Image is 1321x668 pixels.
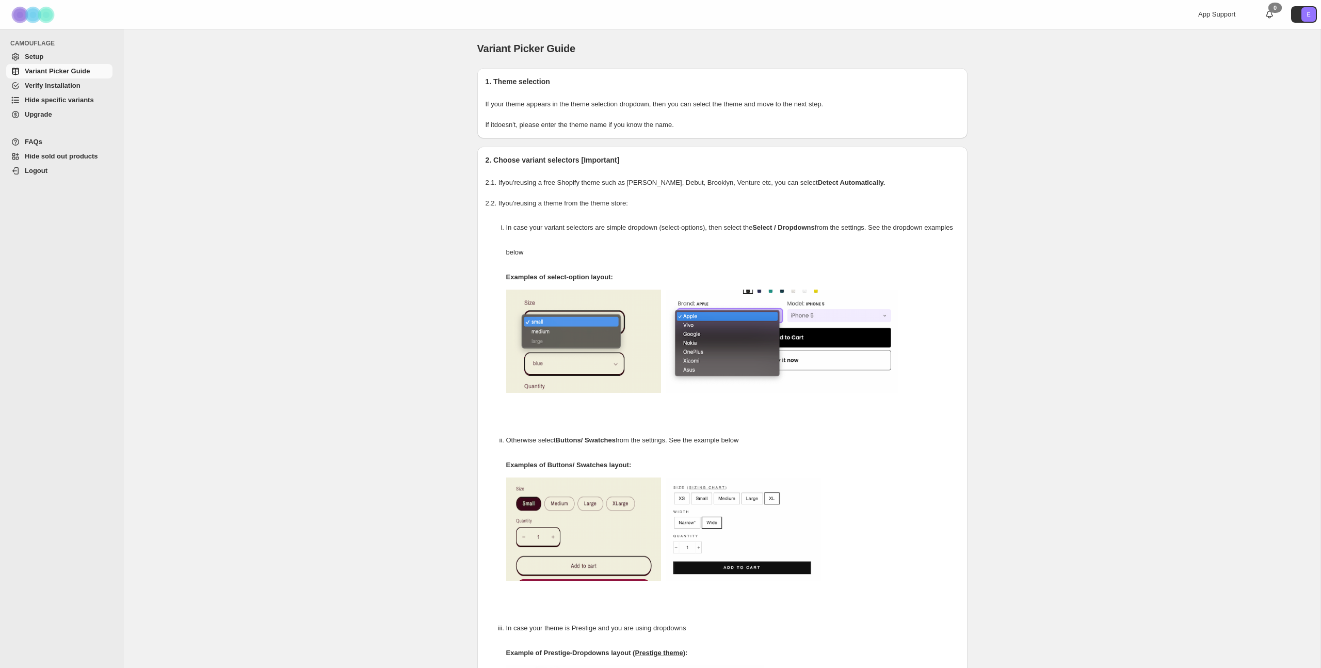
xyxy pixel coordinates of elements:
[1307,11,1310,18] text: E
[25,110,52,118] span: Upgrade
[8,1,60,29] img: Camouflage
[506,215,959,265] p: In case your variant selectors are simple dropdown (select-options), then select the from the set...
[6,164,112,178] a: Logout
[6,78,112,93] a: Verify Installation
[635,649,683,657] span: Prestige theme
[10,39,117,47] span: CAMOUFLAGE
[1291,6,1317,23] button: Avatar with initials E
[486,178,959,188] p: 2.1. If you're using a free Shopify theme such as [PERSON_NAME], Debut, Brooklyn, Venture etc, yo...
[6,93,112,107] a: Hide specific variants
[506,616,959,641] p: In case your theme is Prestige and you are using dropdowns
[1301,7,1316,22] span: Avatar with initials E
[556,436,616,444] strong: Buttons/ Swatches
[25,82,80,89] span: Verify Installation
[506,478,661,581] img: camouflage-swatch-1
[6,64,112,78] a: Variant Picker Guide
[486,99,959,109] p: If your theme appears in the theme selection dropdown, then you can select the theme and move to ...
[506,428,959,453] p: Otherwise select from the settings. See the example below
[486,155,959,165] h2: 2. Choose variant selectors [Important]
[25,67,90,75] span: Variant Picker Guide
[6,50,112,64] a: Setup
[25,138,42,146] span: FAQs
[1264,9,1275,20] a: 0
[486,198,959,209] p: 2.2. If you're using a theme from the theme store:
[25,167,47,174] span: Logout
[506,649,688,657] strong: Example of Prestige-Dropdowns layout ( ):
[1198,10,1235,18] span: App Support
[666,290,898,393] img: camouflage-select-options-2
[506,273,613,281] strong: Examples of select-option layout:
[25,152,98,160] span: Hide sold out products
[1268,3,1282,13] div: 0
[486,120,959,130] p: If it doesn't , please enter the theme name if you know the name.
[25,53,43,60] span: Setup
[477,43,576,54] span: Variant Picker Guide
[752,224,815,231] strong: Select / Dropdowns
[486,76,959,87] h2: 1. Theme selection
[506,290,661,393] img: camouflage-select-options
[506,461,632,469] strong: Examples of Buttons/ Swatches layout:
[818,179,885,186] strong: Detect Automatically.
[6,135,112,149] a: FAQs
[6,107,112,122] a: Upgrade
[666,478,821,581] img: camouflage-swatch-2
[25,96,94,104] span: Hide specific variants
[6,149,112,164] a: Hide sold out products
